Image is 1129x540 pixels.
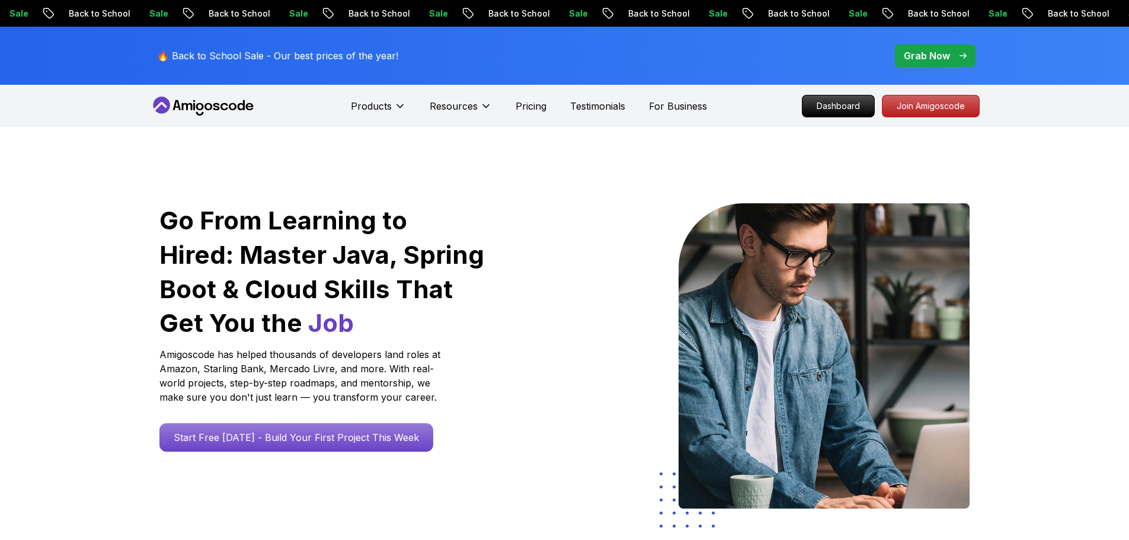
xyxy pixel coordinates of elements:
[570,99,625,113] a: Testimonials
[882,95,979,117] p: Join Amigoscode
[474,8,555,20] p: Back to School
[1034,8,1114,20] p: Back to School
[159,423,433,452] a: Start Free [DATE] - Build Your First Project This Week
[194,8,275,20] p: Back to School
[679,203,970,509] img: hero
[882,95,980,117] a: Join Amigoscode
[754,8,834,20] p: Back to School
[614,8,695,20] p: Back to School
[157,49,398,63] p: 🔥 Back to School Sale - Our best prices of the year!
[351,99,406,123] button: Products
[55,8,135,20] p: Back to School
[351,99,392,113] p: Products
[649,99,707,113] a: For Business
[834,8,872,20] p: Sale
[904,49,950,63] p: Grab Now
[802,95,874,117] p: Dashboard
[516,99,546,113] a: Pricing
[159,347,444,404] p: Amigoscode has helped thousands of developers land roles at Amazon, Starling Bank, Mercado Livre,...
[894,8,974,20] p: Back to School
[415,8,453,20] p: Sale
[135,8,173,20] p: Sale
[695,8,733,20] p: Sale
[308,308,354,338] span: Job
[334,8,415,20] p: Back to School
[275,8,313,20] p: Sale
[430,99,492,123] button: Resources
[974,8,1012,20] p: Sale
[555,8,593,20] p: Sale
[430,99,478,113] p: Resources
[159,203,486,340] h1: Go From Learning to Hired: Master Java, Spring Boot & Cloud Skills That Get You the
[802,95,875,117] a: Dashboard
